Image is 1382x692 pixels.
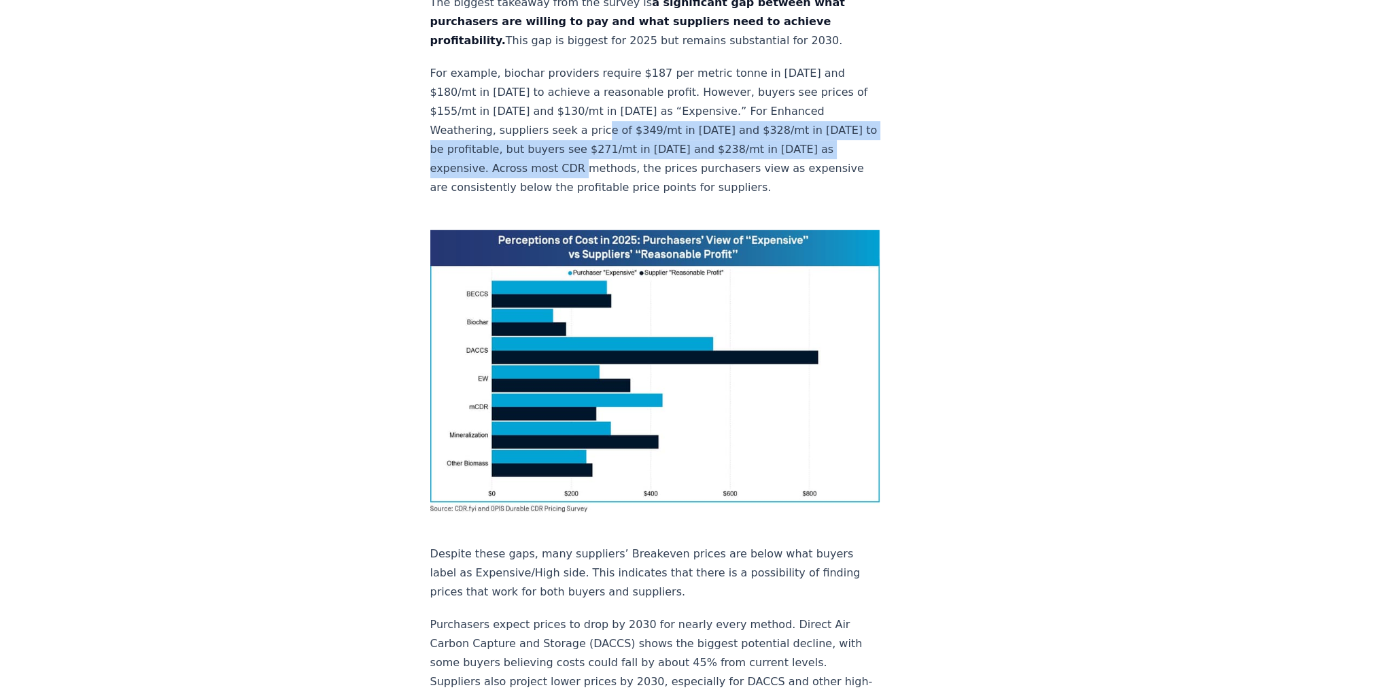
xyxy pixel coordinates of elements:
p: Despite these gaps, many suppliers’ Breakeven prices are below what buyers label as Expensive/Hig... [430,544,880,602]
p: For example, biochar providers require $187 per metric tonne in [DATE] and $180/mt in [DATE] to a... [430,64,880,197]
img: blog post image [430,230,880,512]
